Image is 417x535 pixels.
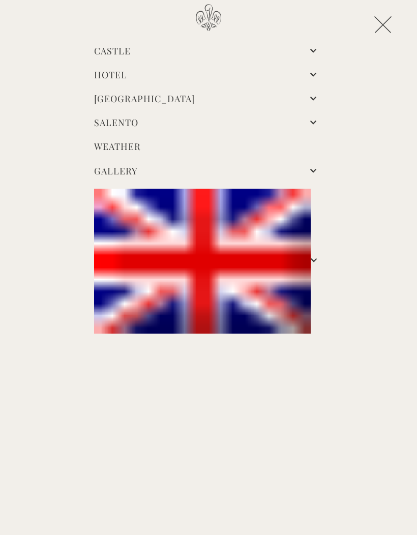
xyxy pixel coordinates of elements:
[196,4,221,31] img: Castello di Ugento
[94,165,138,177] a: Gallery
[374,16,392,33] img: icon-close.png
[94,45,131,57] a: Castle
[94,140,323,155] a: Weather
[94,69,127,81] a: Hotel
[94,93,195,105] a: [GEOGRAPHIC_DATA]
[94,116,138,129] a: Salento
[94,189,311,333] img: English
